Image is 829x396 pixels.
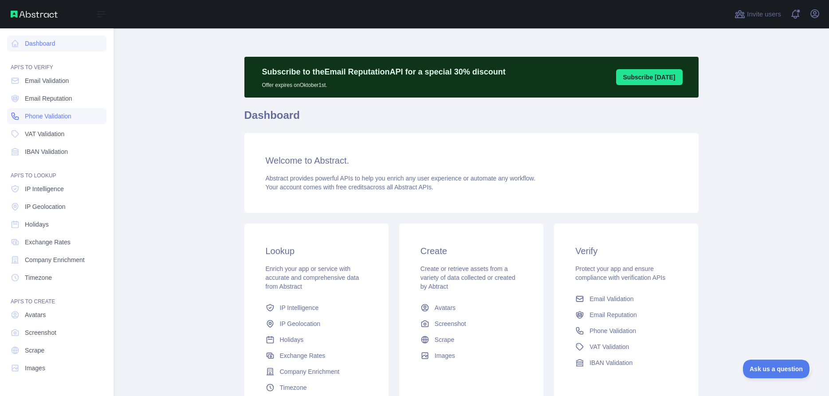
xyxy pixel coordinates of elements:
[7,252,106,268] a: Company Enrichment
[7,342,106,358] a: Scrape
[280,335,304,344] span: Holidays
[420,245,522,257] h3: Create
[572,355,680,371] a: IBAN Validation
[747,9,781,20] span: Invite users
[262,380,371,396] a: Timezone
[266,245,367,257] h3: Lookup
[25,310,46,319] span: Avatars
[435,319,466,328] span: Screenshot
[435,351,455,360] span: Images
[25,220,49,229] span: Holidays
[25,184,64,193] span: IP Intelligence
[7,181,106,197] a: IP Intelligence
[280,303,319,312] span: IP Intelligence
[572,291,680,307] a: Email Validation
[266,265,359,290] span: Enrich your app or service with accurate and comprehensive data from Abstract
[25,112,71,121] span: Phone Validation
[589,310,637,319] span: Email Reputation
[262,300,371,316] a: IP Intelligence
[280,351,326,360] span: Exchange Rates
[280,319,321,328] span: IP Geolocation
[7,287,106,305] div: API'S TO CREATE
[266,154,677,167] h3: Welcome to Abstract.
[25,273,52,282] span: Timezone
[743,360,811,378] iframe: Toggle Customer Support
[7,199,106,215] a: IP Geolocation
[589,326,636,335] span: Phone Validation
[25,364,45,372] span: Images
[25,76,69,85] span: Email Validation
[417,332,526,348] a: Scrape
[7,270,106,286] a: Timezone
[420,265,515,290] span: Create or retrieve assets from a variety of data collected or created by Abtract
[262,332,371,348] a: Holidays
[589,294,633,303] span: Email Validation
[435,335,454,344] span: Scrape
[7,126,106,142] a: VAT Validation
[7,108,106,124] a: Phone Validation
[575,245,677,257] h3: Verify
[262,348,371,364] a: Exchange Rates
[25,129,64,138] span: VAT Validation
[7,325,106,341] a: Screenshot
[572,339,680,355] a: VAT Validation
[417,316,526,332] a: Screenshot
[589,358,633,367] span: IBAN Validation
[7,307,106,323] a: Avatars
[262,316,371,332] a: IP Geolocation
[572,323,680,339] a: Phone Validation
[266,175,536,182] span: Abstract provides powerful APIs to help you enrich any user experience or automate any workflow.
[575,265,665,281] span: Protect your app and ensure compliance with verification APIs
[244,108,699,129] h1: Dashboard
[262,364,371,380] a: Company Enrichment
[262,66,506,78] p: Subscribe to the Email Reputation API for a special 30 % discount
[7,53,106,71] div: API'S TO VERIFY
[25,147,68,156] span: IBAN Validation
[733,7,783,21] button: Invite users
[589,342,629,351] span: VAT Validation
[280,383,307,392] span: Timezone
[25,94,72,103] span: Email Reputation
[7,360,106,376] a: Images
[7,35,106,51] a: Dashboard
[7,90,106,106] a: Email Reputation
[616,69,683,85] button: Subscribe [DATE]
[7,161,106,179] div: API'S TO LOOKUP
[336,184,367,191] span: free credits
[25,255,85,264] span: Company Enrichment
[280,367,340,376] span: Company Enrichment
[7,73,106,89] a: Email Validation
[266,184,433,191] span: Your account comes with across all Abstract APIs.
[25,202,66,211] span: IP Geolocation
[11,11,58,18] img: Abstract API
[417,348,526,364] a: Images
[417,300,526,316] a: Avatars
[262,78,506,89] p: Offer expires on Oktober 1st.
[435,303,456,312] span: Avatars
[25,328,56,337] span: Screenshot
[572,307,680,323] a: Email Reputation
[7,234,106,250] a: Exchange Rates
[7,216,106,232] a: Holidays
[7,144,106,160] a: IBAN Validation
[25,346,44,355] span: Scrape
[25,238,71,247] span: Exchange Rates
